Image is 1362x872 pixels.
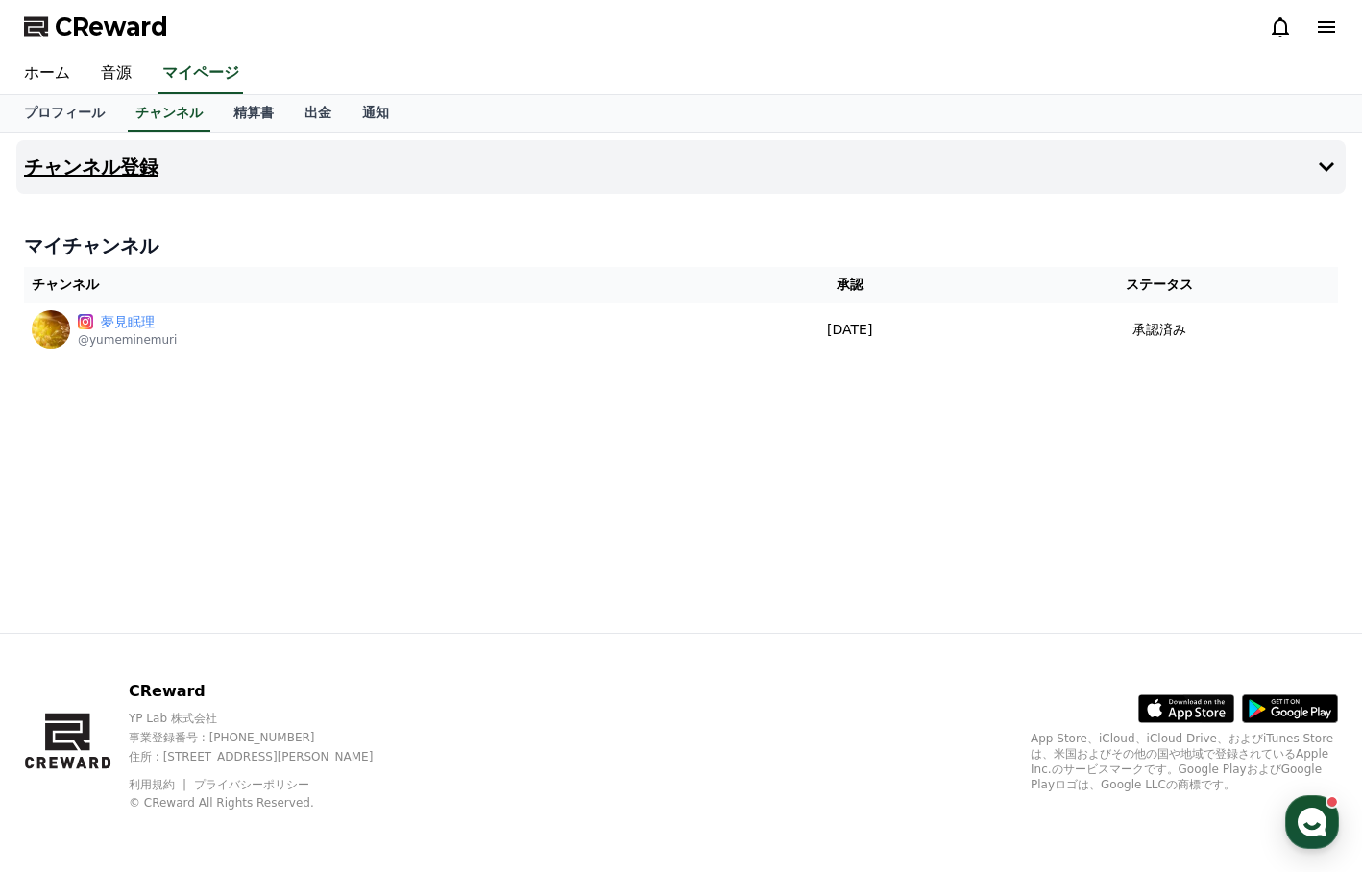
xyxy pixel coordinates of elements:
[16,140,1346,194] button: チャンネル登録
[129,680,406,703] p: CReward
[1132,320,1186,340] p: 承認済み
[194,778,309,791] a: プライバシーポリシー
[24,232,1338,259] h4: マイチャンネル
[78,332,177,348] p: @yumeminemuri
[284,638,331,653] span: Settings
[9,54,85,94] a: ホーム
[347,95,404,132] a: 通知
[6,609,127,657] a: Home
[24,12,168,42] a: CReward
[128,95,210,132] a: チャンネル
[129,711,406,726] p: YP Lab 株式会社
[982,267,1338,303] th: ステータス
[101,312,177,332] a: 夢見眠理
[218,95,289,132] a: 精算書
[49,638,83,653] span: Home
[129,778,189,791] a: 利用規約
[24,267,718,303] th: チャンネル
[32,310,70,349] img: 夢見眠理
[158,54,243,94] a: マイページ
[726,320,974,340] p: [DATE]
[718,267,982,303] th: 承認
[85,54,147,94] a: 音源
[248,609,369,657] a: Settings
[1031,731,1338,792] p: App Store、iCloud、iCloud Drive、およびiTunes Storeは、米国およびその他の国や地域で登録されているApple Inc.のサービスマークです。Google P...
[24,157,158,178] h4: チャンネル登録
[159,639,216,654] span: Messages
[289,95,347,132] a: 出金
[129,730,406,745] p: 事業登録番号 : [PHONE_NUMBER]
[9,95,120,132] a: プロフィール
[55,12,168,42] span: CReward
[129,795,406,811] p: © CReward All Rights Reserved.
[129,749,406,764] p: 住所 : [STREET_ADDRESS][PERSON_NAME]
[127,609,248,657] a: Messages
